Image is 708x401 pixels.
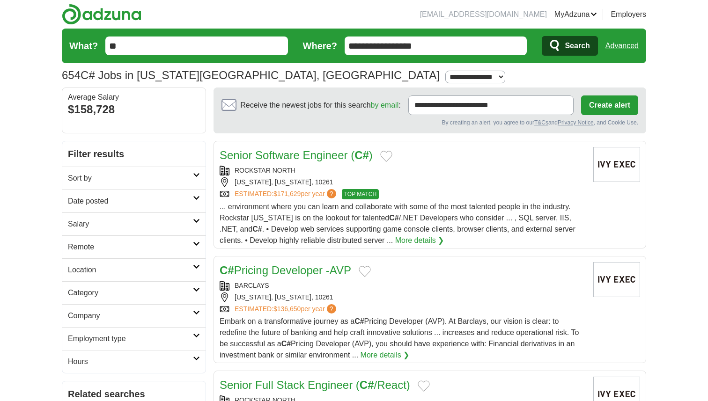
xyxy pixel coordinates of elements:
[611,9,646,20] a: Employers
[220,317,579,359] span: Embark on a transformative journey as a Pricing Developer (AVP). At Barclays, our vision is clear...
[327,189,336,198] span: ?
[68,94,200,101] div: Average Salary
[380,151,392,162] button: Add to favorite jobs
[69,39,98,53] label: What?
[565,36,590,55] span: Search
[68,333,193,344] h2: Employment type
[62,67,81,84] span: 654
[389,214,398,222] strong: C#
[68,287,193,299] h2: Category
[542,36,597,56] button: Search
[68,387,200,401] h2: Related searches
[68,310,193,321] h2: Company
[221,118,638,126] div: By creating an alert, you agree to our and , and Cookie Use.
[62,235,206,258] a: Remote
[235,189,338,199] a: ESTIMATED:$171,629per year?
[593,262,640,297] img: Barclays logo
[220,203,575,244] span: ... environment where you can learn and collaborate with some of the most talented people in the ...
[558,119,594,126] a: Privacy Notice
[220,292,586,302] div: [US_STATE], [US_STATE], 10261
[68,356,193,367] h2: Hours
[62,212,206,235] a: Salary
[581,95,638,115] button: Create alert
[68,241,193,253] h2: Remote
[354,149,369,161] strong: C#
[68,264,193,276] h2: Location
[220,149,373,161] a: Senior Software Engineer (C#)
[354,317,364,325] strong: C#
[62,327,206,350] a: Employment type
[235,304,338,314] a: ESTIMATED:$136,650per year?
[68,196,193,207] h2: Date posted
[235,282,269,289] a: BARCLAYS
[62,69,440,81] h1: C# Jobs in [US_STATE][GEOGRAPHIC_DATA], [GEOGRAPHIC_DATA]
[62,190,206,212] a: Date posted
[327,304,336,314] span: ?
[62,4,141,25] img: Adzuna logo
[220,177,586,187] div: [US_STATE], [US_STATE], 10261
[220,166,586,175] div: ROCKSTAR NORTH
[68,173,193,184] h2: Sort by
[252,225,262,233] strong: C#
[62,350,206,373] a: Hours
[62,167,206,190] a: Sort by
[62,281,206,304] a: Category
[360,379,374,391] strong: C#
[281,340,291,348] strong: C#
[220,264,234,277] strong: C#
[342,189,379,199] span: TOP MATCH
[273,190,301,197] span: $171,629
[593,147,640,182] img: Company logo
[395,235,444,246] a: More details ❯
[273,305,301,313] span: $136,650
[240,100,400,111] span: Receive the newest jobs for this search :
[534,119,548,126] a: T&Cs
[220,264,351,277] a: C#Pricing Developer -AVP
[68,219,193,230] h2: Salary
[605,36,639,55] a: Advanced
[359,266,371,277] button: Add to favorite jobs
[554,9,597,20] a: MyAdzuna
[303,39,337,53] label: Where?
[62,141,206,167] h2: Filter results
[418,380,430,392] button: Add to favorite jobs
[361,350,410,361] a: More details ❯
[62,304,206,327] a: Company
[420,9,547,20] li: [EMAIL_ADDRESS][DOMAIN_NAME]
[371,101,399,109] a: by email
[68,101,200,118] div: $158,728
[220,379,410,391] a: Senior Full Stack Engineer (C#/React)
[62,258,206,281] a: Location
